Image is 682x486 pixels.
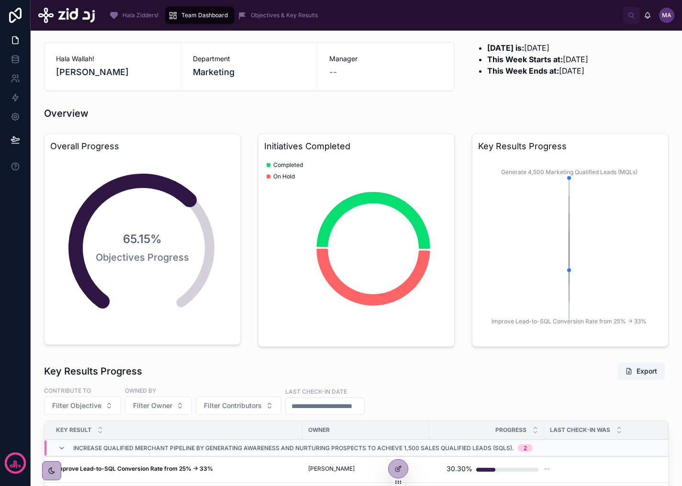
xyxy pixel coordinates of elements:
[125,386,156,395] label: Owned By
[447,459,472,478] div: 30.30%
[56,426,91,434] span: Key Result
[492,318,647,325] tspan: Improve Lead-to-SQL Conversion Rate from 25% → 33%
[125,397,192,415] button: Select Button
[273,161,303,169] span: Completed
[44,107,89,120] h1: Overview
[264,140,448,153] h3: Initiatives Completed
[102,5,623,26] div: scrollable content
[662,11,671,19] span: MA
[487,65,669,77] li: [DATE]
[204,401,262,410] span: Filter Contributors
[435,459,538,478] a: 30.30%
[487,42,669,54] li: [DATE]
[106,7,165,24] a: Hala Zidders!
[50,140,235,153] h3: Overall Progress
[495,426,526,434] span: Progress
[487,43,524,53] strong: [DATE] is:
[308,465,355,473] span: [PERSON_NAME]
[56,465,213,472] strong: Improve Lead-to-SQL Conversion Rate from 25% → 33%
[308,465,424,473] a: [PERSON_NAME]
[193,54,306,64] span: Department
[73,444,514,452] span: Increase qualified merchant pipeline by generating awareness and nurturing prospects to achieve 1...
[273,173,295,180] span: On Hold
[617,363,665,380] button: Export
[110,232,175,247] span: 65.15%
[44,397,121,415] button: Select Button
[123,11,158,19] span: Hala Zidders!
[501,168,637,176] tspan: Generate 4,500 Marketing Qualified Leads (MQLs)
[251,11,318,19] span: Objectives & Key Results
[329,54,443,64] span: Manager
[133,401,172,410] span: Filter Owner
[13,458,17,468] p: 8
[285,387,347,396] label: Last Check-In Date
[165,7,235,24] a: Team Dashboard
[193,66,235,79] span: Marketing
[308,426,330,434] span: Owner
[44,386,91,395] label: Contribute to
[181,11,228,19] span: Team Dashboard
[329,66,337,79] span: --
[56,66,169,79] span: [PERSON_NAME]
[56,54,169,64] span: Hala Wallah!
[487,55,563,64] strong: This Week Starts at:
[56,465,297,473] a: Improve Lead-to-SQL Conversion Rate from 25% → 33%
[478,157,662,341] div: chart
[544,465,550,473] span: --
[487,66,559,76] strong: This Week Ends at:
[544,465,657,473] a: --
[524,444,527,452] div: 2
[550,426,610,434] span: Last Check-In was
[44,364,142,378] h1: Key Results Progress
[264,157,448,341] div: chart
[235,7,324,24] a: Objectives & Key Results
[10,462,21,470] p: days
[38,8,95,23] img: App logo
[196,397,281,415] button: Select Button
[52,401,101,410] span: Filter Objective
[478,140,662,153] h3: Key Results Progress
[90,251,195,264] span: Objectives Progress
[487,54,669,65] li: [DATE]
